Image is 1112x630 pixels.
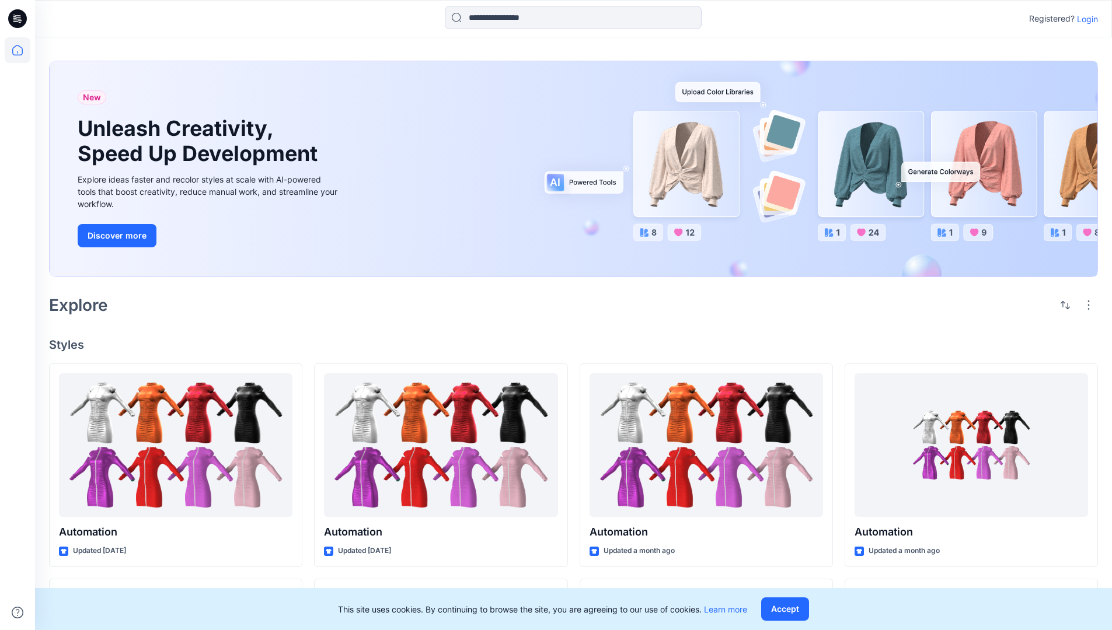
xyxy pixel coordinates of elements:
a: Automation [855,373,1088,517]
p: Updated a month ago [869,545,940,557]
div: Explore ideas faster and recolor styles at scale with AI-powered tools that boost creativity, red... [78,173,340,210]
span: New [83,90,101,104]
p: Updated a month ago [604,545,675,557]
h2: Explore [49,296,108,314]
a: Automation [59,373,292,517]
a: Automation [590,373,823,517]
p: Updated [DATE] [338,545,391,557]
button: Discover more [78,224,156,247]
p: Automation [324,524,557,540]
p: Automation [59,524,292,540]
p: Login [1077,13,1098,25]
a: Discover more [78,224,340,247]
h4: Styles [49,338,1098,352]
h1: Unleash Creativity, Speed Up Development [78,116,323,166]
a: Automation [324,373,557,517]
button: Accept [761,597,809,621]
p: Automation [590,524,823,540]
p: This site uses cookies. By continuing to browse the site, you are agreeing to our use of cookies. [338,603,747,615]
p: Updated [DATE] [73,545,126,557]
a: Learn more [704,604,747,614]
p: Automation [855,524,1088,540]
p: Registered? [1029,12,1075,26]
